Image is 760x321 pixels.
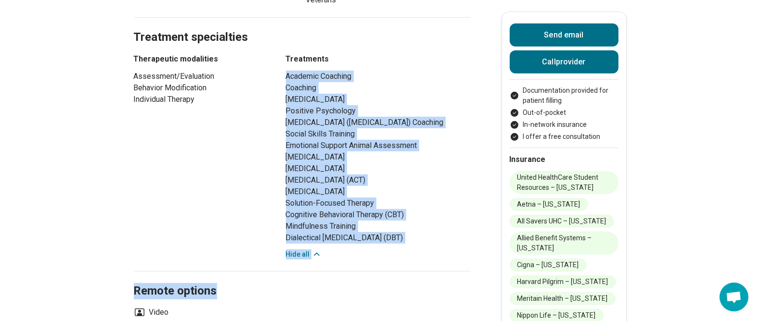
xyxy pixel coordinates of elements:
[510,132,618,142] li: I offer a free consultation
[134,53,269,65] h3: Therapeutic modalities
[510,292,616,305] li: Meritain Health – [US_STATE]
[286,249,322,259] button: Hide all
[286,151,471,163] li: [MEDICAL_DATA]
[286,71,471,82] li: Academic Coaching
[134,6,471,46] h2: Treatment specialties
[286,82,471,94] li: Coaching
[134,260,471,299] h2: Remote options
[286,209,471,221] li: Cognitive Behavioral Therapy (CBT)
[286,105,471,117] li: Positive Psychology
[286,174,471,186] li: [MEDICAL_DATA] (ACT)
[134,82,269,94] li: Behavior Modification
[510,108,618,118] li: Out-of-pocket
[286,221,471,232] li: Mindfulness Training
[510,50,618,74] button: Callprovider
[510,86,618,142] ul: Payment options
[286,128,471,140] li: Social Skills Training
[510,215,614,228] li: All Savers UHC – [US_STATE]
[510,86,618,106] li: Documentation provided for patient filling
[286,53,471,65] h3: Treatments
[286,163,471,174] li: [MEDICAL_DATA]
[720,283,748,311] div: Open chat
[286,117,471,128] li: [MEDICAL_DATA] ([MEDICAL_DATA]) Coaching
[286,94,471,105] li: [MEDICAL_DATA]
[510,275,616,288] li: Harvard Pilgrim – [US_STATE]
[286,186,471,198] li: [MEDICAL_DATA]
[510,259,587,272] li: Cigna – [US_STATE]
[286,232,471,244] li: Dialectical [MEDICAL_DATA] (DBT)
[286,140,471,151] li: Emotional Support Animal Assessment
[134,71,269,82] li: Assessment/Evaluation
[510,24,618,47] button: Send email
[510,171,618,194] li: United HealthCare Student Resources – [US_STATE]
[286,198,471,209] li: Solution-Focused Therapy
[510,154,618,165] h2: Insurance
[134,307,169,318] li: Video
[510,198,588,211] li: Aetna – [US_STATE]
[510,232,618,255] li: Allied Benefit Systems – [US_STATE]
[510,120,618,130] li: In-network insurance
[134,94,269,105] li: Individual Therapy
